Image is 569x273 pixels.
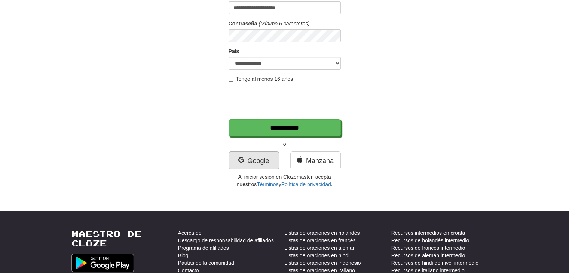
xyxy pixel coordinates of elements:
[247,157,269,165] font: Google
[178,237,274,243] font: Descargo de responsabilidad de afiliados
[178,229,202,237] a: Acerca de
[229,86,342,116] iframe: reCAPTCHA
[391,237,469,244] a: Recursos de holandés intermedio
[285,252,350,258] font: Listas de oraciones en hindi
[285,230,360,236] font: Listas de oraciones en holandés
[285,252,350,259] a: Listas de oraciones en hindi
[229,151,279,169] a: Google
[285,229,360,237] a: Listas de oraciones en holandés
[285,244,356,252] a: Listas de oraciones en alemán
[391,245,465,251] font: Recursos de francés intermedio
[331,181,333,187] font: .
[391,252,465,258] font: Recursos de alemán intermedio
[391,260,478,266] font: Recursos de hindi de nivel intermedio
[178,244,229,252] a: Programa de afiliados
[178,230,202,236] font: Acerca de
[71,229,178,248] a: Maestro de cloze
[283,141,286,147] font: o
[279,181,281,187] font: y
[391,259,478,267] a: Recursos de hindi de nivel intermedio
[259,21,309,27] font: (Mínimo 6 caracteres)
[391,229,465,237] a: Recursos intermedios en croata
[236,76,293,82] font: Tengo al menos 16 años
[285,260,361,266] font: Listas de oraciones en indonesio
[391,237,469,243] font: Recursos de holandés intermedio
[281,181,331,187] a: Política de privacidad
[236,174,331,187] font: Al iniciar sesión en Clozemaster, acepta nuestros
[257,181,278,187] a: Términos
[178,237,274,244] a: Descargo de responsabilidad de afiliados
[178,252,189,258] font: Blog
[391,230,465,236] font: Recursos intermedios en croata
[285,237,356,243] font: Listas de oraciones en francés
[71,228,142,248] font: Maestro de cloze
[178,259,234,267] a: Pautas de la comunidad
[178,260,234,266] font: Pautas de la comunidad
[285,237,356,244] a: Listas de oraciones en francés
[306,157,334,165] font: Manzana
[178,245,229,251] font: Programa de afiliados
[391,252,465,259] a: Recursos de alemán intermedio
[229,48,239,54] font: País
[290,151,341,169] a: Manzana
[229,77,233,82] input: Tengo al menos 16 años
[229,21,257,27] font: Contraseña
[285,245,356,251] font: Listas de oraciones en alemán
[71,254,134,272] img: Consíguelo en Google Play
[285,259,361,267] a: Listas de oraciones en indonesio
[178,252,189,259] a: Blog
[391,244,465,252] a: Recursos de francés intermedio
